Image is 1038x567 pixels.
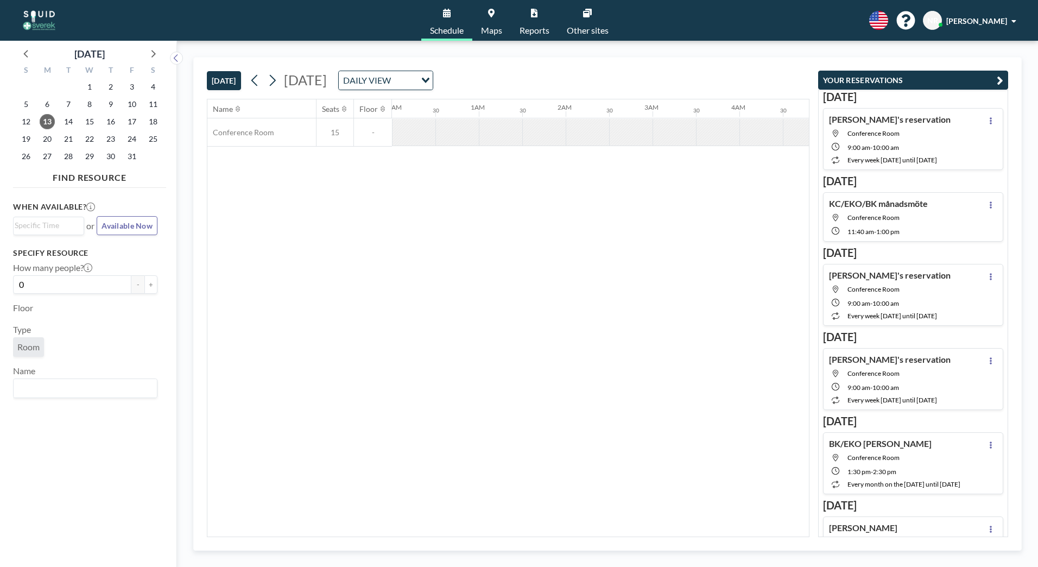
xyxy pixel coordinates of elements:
h3: [DATE] [823,330,1003,344]
span: 10:00 AM [872,383,899,392]
div: S [142,64,163,78]
span: - [870,299,872,307]
span: Sunday, October 19, 2025 [18,131,34,147]
div: [DATE] [74,46,105,61]
span: Saturday, October 11, 2025 [145,97,161,112]
span: Room [17,342,40,352]
span: 9:00 AM [847,143,870,152]
h4: [PERSON_NAME] [829,522,897,533]
label: How many people? [13,262,92,273]
img: organization-logo [17,10,61,31]
input: Search for option [394,73,415,87]
span: 9:00 AM [847,299,870,307]
span: Tuesday, October 7, 2025 [61,97,76,112]
div: M [37,64,58,78]
span: Thursday, October 16, 2025 [103,114,118,129]
span: Maps [481,26,502,35]
span: Monday, October 20, 2025 [40,131,55,147]
button: [DATE] [207,71,241,90]
div: Seats [322,104,339,114]
button: Available Now [97,216,157,235]
h4: BK/EKO [PERSON_NAME] [829,438,932,449]
span: 11:40 AM [847,228,874,236]
h3: [DATE] [823,499,1003,512]
span: Sunday, October 26, 2025 [18,149,34,164]
span: Saturday, October 25, 2025 [145,131,161,147]
span: DAILY VIEW [341,73,393,87]
span: Schedule [430,26,464,35]
div: 30 [606,107,613,114]
span: - [354,128,392,137]
div: Name [213,104,233,114]
span: Thursday, October 9, 2025 [103,97,118,112]
span: - [871,468,873,476]
label: Type [13,324,31,335]
span: Friday, October 17, 2025 [124,114,140,129]
span: Friday, October 24, 2025 [124,131,140,147]
div: 30 [693,107,700,114]
span: Conference Room [847,453,900,462]
span: Conference Room [847,369,900,377]
span: 15 [317,128,353,137]
div: 1AM [471,103,485,111]
span: Wednesday, October 15, 2025 [82,114,97,129]
span: Friday, October 3, 2025 [124,79,140,94]
div: F [121,64,142,78]
span: Thursday, October 23, 2025 [103,131,118,147]
span: Thursday, October 30, 2025 [103,149,118,164]
span: Tuesday, October 14, 2025 [61,114,76,129]
span: every month on the [DATE] until [DATE] [847,480,960,488]
h4: KC/EKO/BK månadsmöte [829,198,928,209]
span: Monday, October 27, 2025 [40,149,55,164]
label: Floor [13,303,33,313]
div: Search for option [14,379,157,398]
span: - [870,143,872,152]
div: S [16,64,37,78]
span: Friday, October 10, 2025 [124,97,140,112]
button: - [131,275,144,294]
span: Available Now [102,221,153,230]
div: T [58,64,79,78]
h4: [PERSON_NAME]'s reservation [829,270,951,281]
div: 3AM [644,103,659,111]
div: 30 [780,107,787,114]
span: 1:30 PM [847,468,871,476]
span: Saturday, October 18, 2025 [145,114,161,129]
span: [PERSON_NAME] [946,16,1007,26]
span: Tuesday, October 28, 2025 [61,149,76,164]
h4: FIND RESOURCE [13,168,166,183]
span: Wednesday, October 29, 2025 [82,149,97,164]
span: Sunday, October 5, 2025 [18,97,34,112]
span: Conference Room [847,213,900,222]
h3: Specify resource [13,248,157,258]
span: - [870,383,872,392]
span: 10:00 AM [872,143,899,152]
span: Wednesday, October 1, 2025 [82,79,97,94]
span: every week [DATE] until [DATE] [847,312,937,320]
input: Search for option [15,219,78,231]
h3: [DATE] [823,246,1003,260]
h3: [DATE] [823,90,1003,104]
span: 1:00 PM [876,228,900,236]
div: 2AM [558,103,572,111]
span: Wednesday, October 8, 2025 [82,97,97,112]
span: Monday, October 13, 2025 [40,114,55,129]
div: Search for option [339,71,433,90]
span: 2:30 PM [873,468,896,476]
button: + [144,275,157,294]
span: Wednesday, October 22, 2025 [82,131,97,147]
span: every week [DATE] until [DATE] [847,156,937,164]
span: Saturday, October 4, 2025 [145,79,161,94]
div: 30 [520,107,526,114]
input: Search for option [15,381,151,395]
span: Tuesday, October 21, 2025 [61,131,76,147]
span: or [86,220,94,231]
h3: [DATE] [823,414,1003,428]
div: Floor [359,104,378,114]
span: [DATE] [284,72,327,88]
span: 10:00 AM [872,299,899,307]
span: Conference Room [207,128,274,137]
span: - [874,228,876,236]
h4: [PERSON_NAME]'s reservation [829,354,951,365]
span: Sunday, October 12, 2025 [18,114,34,129]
